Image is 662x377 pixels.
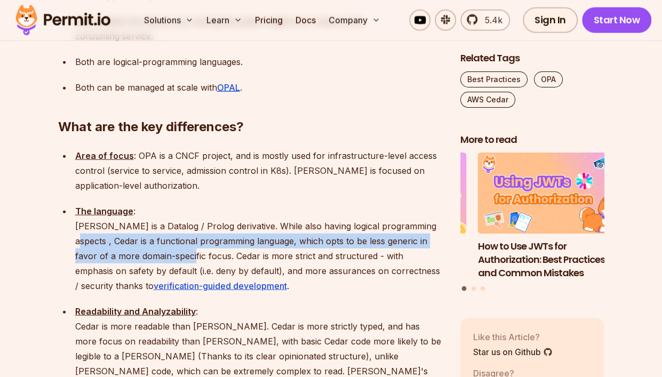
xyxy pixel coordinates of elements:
[75,206,133,216] strong: The language
[473,330,553,343] p: Like this Article?
[478,153,622,234] img: How to Use JWTs for Authorization: Best Practices and Common Mistakes
[75,54,443,69] p: Both are logical-programming languages.
[11,2,115,38] img: Permit logo
[75,306,196,317] strong: Readability and Analyzability
[460,10,510,31] a: 5.4k
[323,153,467,279] li: 3 of 3
[534,71,563,87] a: OPA
[478,153,622,279] li: 1 of 3
[478,14,503,27] span: 5.4k
[481,286,485,290] button: Go to slide 3
[478,239,622,279] h3: How to Use JWTs for Authorization: Best Practices and Common Mistakes
[473,345,553,358] a: Star us on Github
[582,7,652,33] a: Start Now
[75,80,443,95] p: Both can be managed at scale with .
[460,51,604,65] h2: Related Tags
[58,76,443,135] h2: What are the key differences?
[202,10,246,31] button: Learn
[478,153,622,279] a: How to Use JWTs for Authorization: Best Practices and Common MistakesHow to Use JWTs for Authoriz...
[140,10,198,31] button: Solutions
[75,204,443,293] p: : [PERSON_NAME] is a Datalog / Prolog derivative. While also having logical programming aspects ,...
[462,286,467,291] button: Go to slide 1
[472,286,476,290] button: Go to slide 2
[460,153,604,292] div: Posts
[460,91,515,107] a: AWS Cedar
[523,7,578,33] a: Sign In
[323,239,467,266] h3: A Guide to Bearer Tokens: JWT vs. Opaque Tokens
[75,148,443,193] p: : OPA is a CNCF project, and is mostly used for infrastructure-level access control (service to s...
[251,10,287,31] a: Pricing
[460,133,604,146] h2: More to read
[75,150,134,161] strong: Area of focus
[291,10,320,31] a: Docs
[324,10,385,31] button: Company
[217,82,240,93] a: OPAL
[460,71,528,87] a: Best Practices
[154,280,287,291] a: verification-guided development
[323,153,467,234] img: A Guide to Bearer Tokens: JWT vs. Opaque Tokens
